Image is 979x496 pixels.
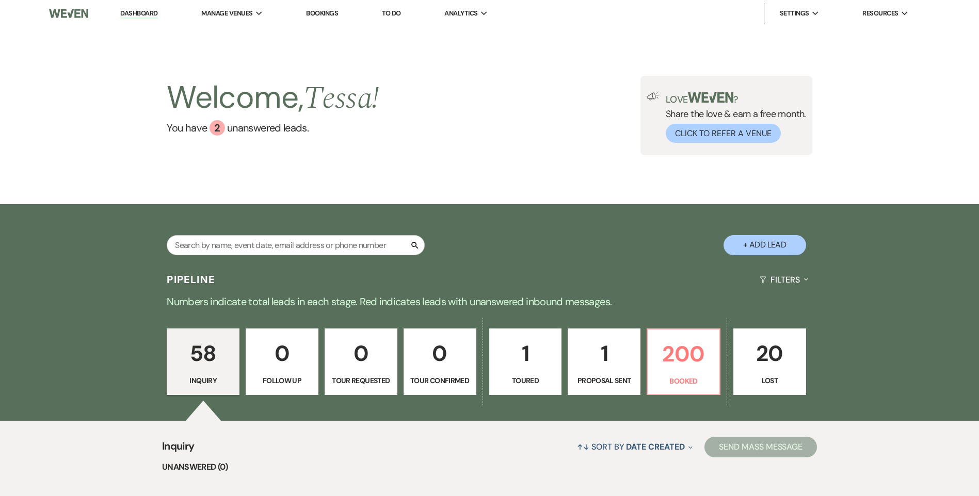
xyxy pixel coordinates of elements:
a: 20Lost [733,328,806,395]
a: 58Inquiry [167,328,239,395]
div: Share the love & earn a free month. [660,92,806,143]
p: Tour Confirmed [410,375,470,386]
p: 20 [740,336,799,371]
p: 1 [574,336,634,371]
h3: Pipeline [167,272,215,287]
h2: Welcome, [167,76,379,120]
p: 1 [496,336,555,371]
span: Date Created [626,441,684,452]
span: Settings [780,8,809,19]
img: Weven Logo [49,3,88,24]
p: 0 [331,336,391,371]
div: 2 [210,120,225,136]
button: + Add Lead [724,235,806,255]
span: Inquiry [162,438,195,460]
a: 0Follow Up [246,328,318,395]
p: Proposal Sent [574,375,634,386]
p: Lost [740,375,799,386]
p: Tour Requested [331,375,391,386]
p: 58 [173,336,233,371]
span: Resources [862,8,898,19]
p: Booked [654,375,713,387]
p: Follow Up [252,375,312,386]
button: Send Mass Message [704,437,817,457]
p: 0 [252,336,312,371]
span: Manage Venues [201,8,252,19]
a: 1Toured [489,328,562,395]
p: 0 [410,336,470,371]
button: Sort By Date Created [573,433,697,460]
p: Love ? [666,92,806,104]
button: Click to Refer a Venue [666,124,781,143]
a: 0Tour Requested [325,328,397,395]
a: You have 2 unanswered leads. [167,120,379,136]
a: 200Booked [647,328,720,395]
a: Bookings [306,9,338,18]
a: Dashboard [120,9,157,19]
p: 200 [654,337,713,371]
img: loud-speaker-illustration.svg [647,92,660,101]
p: Toured [496,375,555,386]
p: Numbers indicate total leads in each stage. Red indicates leads with unanswered inbound messages. [118,293,861,310]
span: Tessa ! [303,75,379,122]
a: To Do [382,9,401,18]
li: Unanswered (0) [162,460,817,474]
a: 0Tour Confirmed [404,328,476,395]
input: Search by name, event date, email address or phone number [167,235,425,255]
a: 1Proposal Sent [568,328,640,395]
img: weven-logo-green.svg [688,92,734,103]
button: Filters [756,266,812,293]
span: ↑↓ [577,441,589,452]
span: Analytics [444,8,477,19]
p: Inquiry [173,375,233,386]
